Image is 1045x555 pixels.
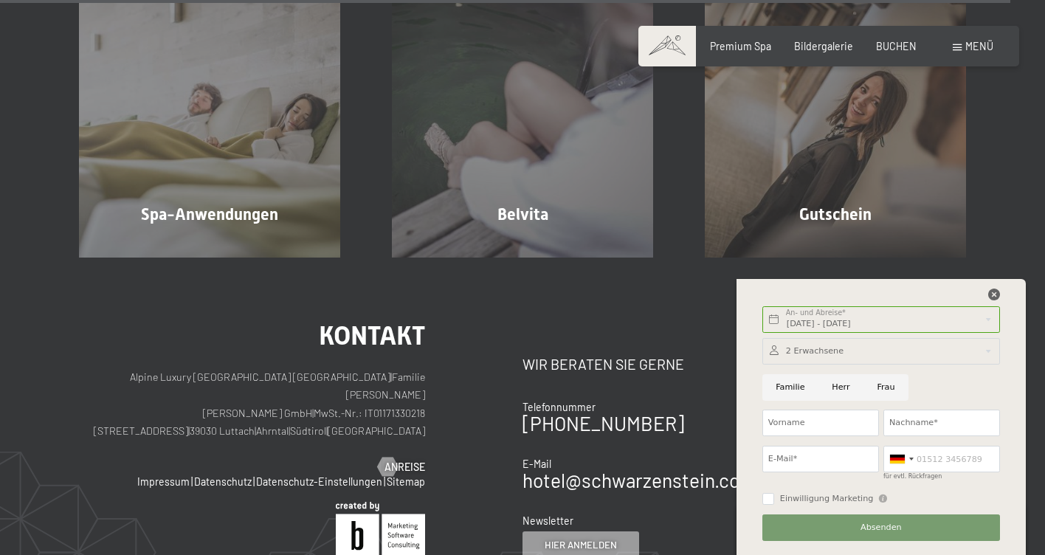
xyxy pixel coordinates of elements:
span: | [255,424,256,437]
a: Impressum [137,475,190,488]
span: | [384,475,385,488]
span: E-Mail [522,458,551,470]
span: Kontakt [319,320,425,351]
span: Newsletter [522,514,573,527]
span: | [326,424,328,437]
a: BUCHEN [876,40,917,52]
span: Anreise [384,460,425,475]
a: Bildergalerie [794,40,853,52]
span: | [289,424,290,437]
a: Datenschutz-Einstellungen [256,475,382,488]
span: Spa-Anwendungen [141,205,278,224]
p: Alpine Luxury [GEOGRAPHIC_DATA] [GEOGRAPHIC_DATA] Familie [PERSON_NAME] [PERSON_NAME] GmbH MwSt.-... [79,368,425,441]
a: Premium Spa [710,40,771,52]
span: Wir beraten Sie gerne [522,356,684,373]
span: | [312,407,314,419]
span: | [188,424,190,437]
button: Absenden [762,514,1000,541]
span: Absenden [861,522,902,534]
span: Hier anmelden [545,538,617,551]
div: Germany (Deutschland): +49 [884,447,918,472]
span: | [191,475,193,488]
span: Telefonnummer [522,401,596,413]
span: Gutschein [799,205,872,224]
span: Einwilligung Marketing [780,493,874,505]
span: Belvita [497,205,548,224]
a: [PHONE_NUMBER] [522,412,684,435]
span: Menü [965,40,993,52]
a: Anreise [378,460,425,475]
label: für evtl. Rückfragen [883,473,942,480]
a: Sitemap [387,475,425,488]
span: | [253,475,255,488]
a: Datenschutz [194,475,252,488]
a: hotel@schwarzenstein.com [522,469,756,492]
input: 01512 3456789 [883,446,1000,472]
span: | [390,370,392,383]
